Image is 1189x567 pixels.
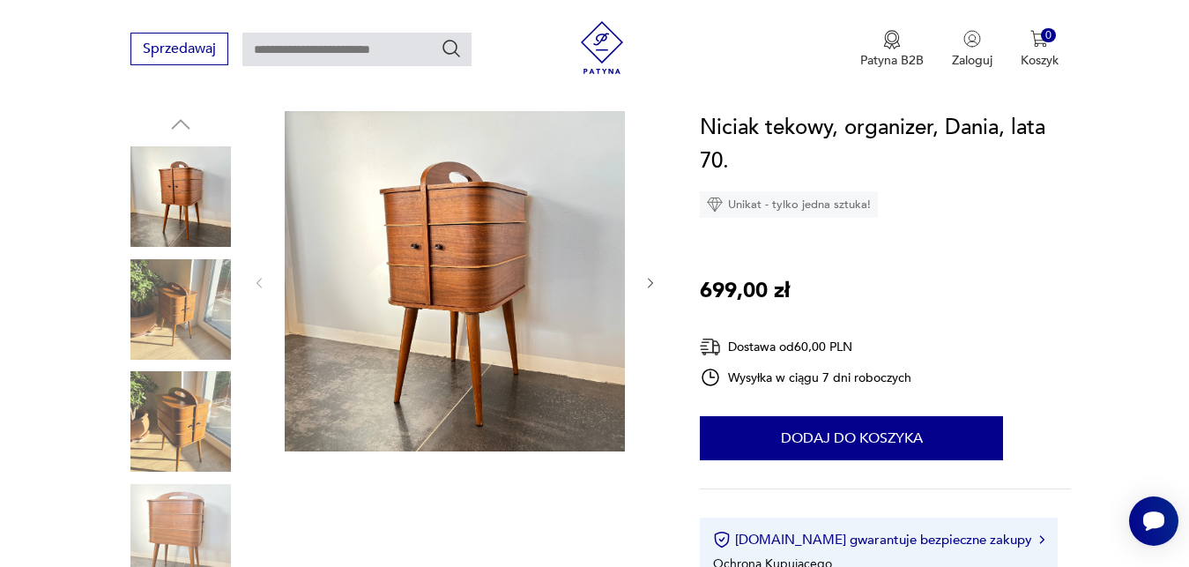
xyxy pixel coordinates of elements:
[1041,28,1056,43] div: 0
[860,52,924,69] p: Patyna B2B
[130,33,228,65] button: Sprzedawaj
[713,531,731,548] img: Ikona certyfikatu
[883,30,901,49] img: Ikona medalu
[700,111,1071,178] h1: Niciak tekowy, organizer, Dania, lata 70.
[860,30,924,69] button: Patyna B2B
[963,30,981,48] img: Ikonka użytkownika
[1021,30,1059,69] button: 0Koszyk
[576,21,628,74] img: Patyna - sklep z meblami i dekoracjami vintage
[952,52,992,69] p: Zaloguj
[1021,52,1059,69] p: Koszyk
[700,336,721,358] img: Ikona dostawy
[700,336,911,358] div: Dostawa od 60,00 PLN
[1030,30,1048,48] img: Ikona koszyka
[952,30,992,69] button: Zaloguj
[1039,535,1044,544] img: Ikona strzałki w prawo
[441,38,462,59] button: Szukaj
[860,30,924,69] a: Ikona medaluPatyna B2B
[700,416,1003,460] button: Dodaj do koszyka
[130,44,228,56] a: Sprzedawaj
[285,111,625,451] img: Zdjęcie produktu Niciak tekowy, organizer, Dania, lata 70.
[130,371,231,472] img: Zdjęcie produktu Niciak tekowy, organizer, Dania, lata 70.
[700,274,790,308] p: 699,00 zł
[713,531,1044,548] button: [DOMAIN_NAME] gwarantuje bezpieczne zakupy
[130,146,231,247] img: Zdjęcie produktu Niciak tekowy, organizer, Dania, lata 70.
[130,259,231,360] img: Zdjęcie produktu Niciak tekowy, organizer, Dania, lata 70.
[707,197,723,213] img: Ikona diamentu
[700,191,878,218] div: Unikat - tylko jedna sztuka!
[1129,496,1178,546] iframe: Smartsupp widget button
[700,367,911,388] div: Wysyłka w ciągu 7 dni roboczych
